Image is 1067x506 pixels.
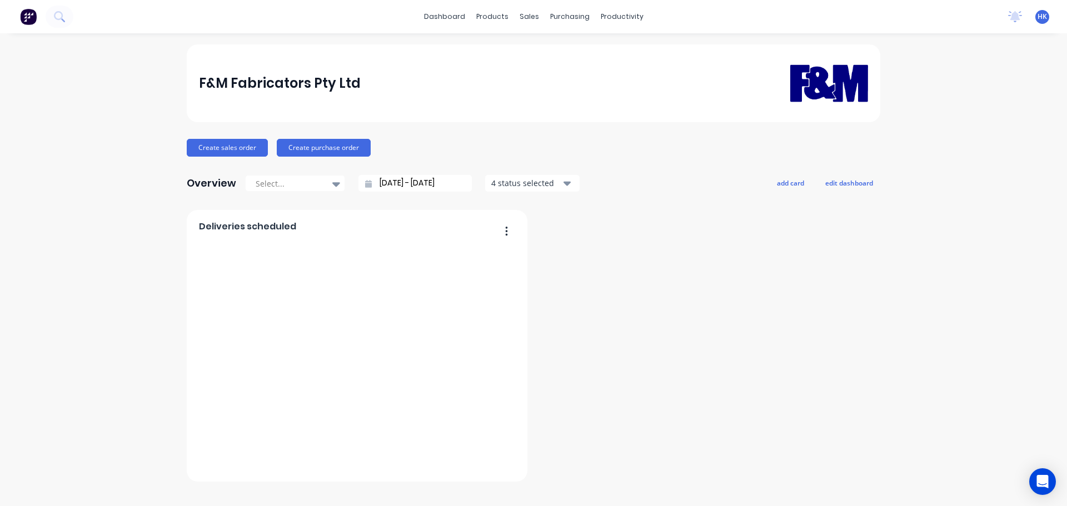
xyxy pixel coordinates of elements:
[187,172,236,194] div: Overview
[199,220,296,233] span: Deliveries scheduled
[790,48,868,118] img: F&M Fabricators Pty Ltd
[187,139,268,157] button: Create sales order
[514,8,545,25] div: sales
[418,8,471,25] a: dashboard
[485,175,580,192] button: 4 status selected
[20,8,37,25] img: Factory
[1029,468,1056,495] div: Open Intercom Messenger
[471,8,514,25] div: products
[595,8,649,25] div: productivity
[545,8,595,25] div: purchasing
[818,176,880,190] button: edit dashboard
[491,177,561,189] div: 4 status selected
[199,72,361,94] div: F&M Fabricators Pty Ltd
[277,139,371,157] button: Create purchase order
[770,176,811,190] button: add card
[1038,12,1047,22] span: HK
